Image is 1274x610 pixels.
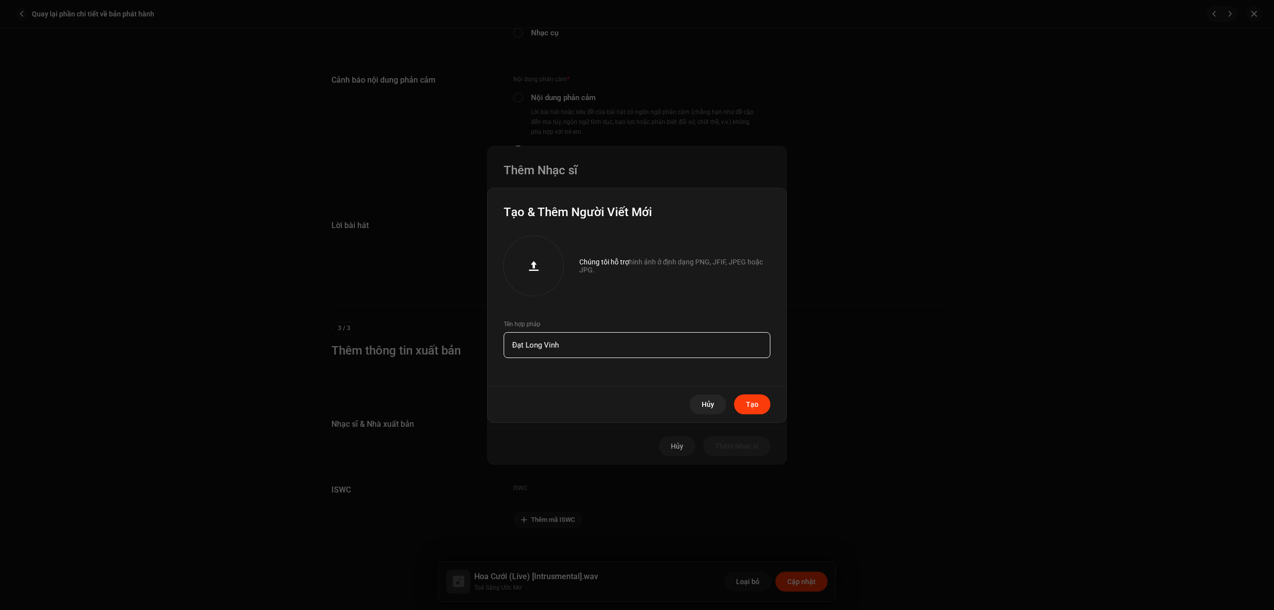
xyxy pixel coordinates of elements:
span: Hủy [702,394,714,414]
div: Chúng tôi hỗ trợ [579,258,770,274]
input: Nhập tên hợp pháp [504,332,770,358]
label: Tên hợp pháp [504,320,540,328]
span: Tạo & Thêm Người Viết Mới [504,204,652,220]
span: Tạo [746,394,758,414]
span: hình ảnh ở định dạng PNG, JFIF, JPEG hoặc JPG. [579,258,763,274]
button: Tạo [734,394,770,414]
button: Hủy [690,394,726,414]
